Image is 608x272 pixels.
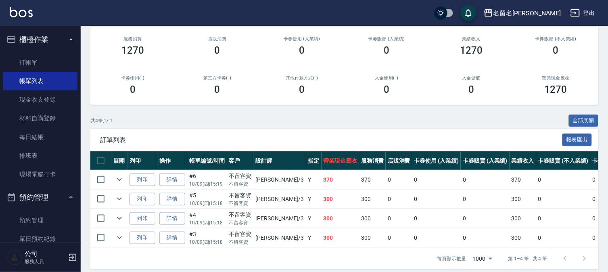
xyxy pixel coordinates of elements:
th: 指定 [306,151,322,170]
a: 帳單列表 [3,72,77,90]
td: 0 [461,190,510,209]
a: 詳情 [159,193,185,205]
p: 不留客資 [229,239,252,246]
p: 不留客資 [229,219,252,226]
td: Y [306,209,322,228]
button: 櫃檯作業 [3,29,77,50]
td: 0 [386,190,412,209]
h3: 服務消費 [100,36,165,42]
div: 1000 [470,248,495,270]
th: 卡券使用 (入業績) [412,151,461,170]
button: 列印 [130,232,155,244]
button: expand row [113,193,125,205]
p: 每頁顯示數量 [437,255,466,262]
h2: 卡券使用 (入業績) [270,36,335,42]
h2: 入金儲值 [439,75,504,81]
td: 0 [536,228,590,247]
h3: 0 [299,45,305,56]
td: #4 [187,209,227,228]
button: 列印 [130,174,155,186]
td: 300 [510,228,536,247]
h2: 店販消費 [185,36,250,42]
td: 370 [322,170,359,189]
h3: 0 [215,45,220,56]
a: 詳情 [159,174,185,186]
td: 370 [359,170,386,189]
img: Logo [10,7,33,17]
a: 報表匯出 [562,136,592,143]
button: expand row [113,232,125,244]
a: 單日預約紀錄 [3,230,77,248]
a: 現場電腦打卡 [3,165,77,184]
h2: 卡券使用(-) [100,75,165,81]
p: 不留客資 [229,200,252,207]
h2: 營業現金應收 [523,75,589,81]
button: 名留名[PERSON_NAME] [481,5,564,21]
p: 第 1–4 筆 共 4 筆 [508,255,547,262]
td: 0 [412,209,461,228]
td: #6 [187,170,227,189]
button: expand row [113,174,125,186]
td: 300 [359,209,386,228]
p: 服務人員 [25,258,66,265]
h3: 0 [468,84,474,95]
h3: 0 [215,84,220,95]
a: 材料自購登錄 [3,109,77,128]
div: 不留客資 [229,230,252,239]
td: 300 [322,209,359,228]
td: 0 [461,170,510,189]
td: 300 [322,190,359,209]
button: expand row [113,212,125,224]
td: 300 [359,190,386,209]
th: 帳單編號/時間 [187,151,227,170]
td: 0 [386,170,412,189]
td: 300 [510,209,536,228]
th: 設計師 [253,151,306,170]
td: 300 [322,228,359,247]
div: 不留客資 [229,211,252,219]
h3: 0 [553,45,559,56]
td: 0 [386,209,412,228]
a: 現金收支登錄 [3,90,77,109]
h2: 其他付款方式(-) [270,75,335,81]
th: 營業現金應收 [322,151,359,170]
button: 預約管理 [3,187,77,208]
p: 10/09 (四) 15:19 [189,180,225,188]
td: 0 [412,190,461,209]
th: 展開 [111,151,127,170]
td: Y [306,190,322,209]
td: 0 [536,190,590,209]
button: 列印 [130,193,155,205]
p: 共 4 筆, 1 / 1 [90,117,113,124]
th: 操作 [157,151,187,170]
a: 排班表 [3,146,77,165]
td: [PERSON_NAME] /3 [253,209,306,228]
td: 300 [359,228,386,247]
h2: 業績收入 [439,36,504,42]
span: 訂單列表 [100,136,562,144]
div: 不留客資 [229,172,252,180]
th: 店販消費 [386,151,412,170]
td: #5 [187,190,227,209]
h3: 1270 [545,84,567,95]
h2: 卡券販賣 (不入業績) [523,36,589,42]
td: 300 [510,190,536,209]
td: 0 [412,228,461,247]
a: 每日結帳 [3,128,77,146]
th: 卡券販賣 (不入業績) [536,151,590,170]
button: 列印 [130,212,155,225]
a: 預約管理 [3,211,77,230]
td: 0 [461,209,510,228]
th: 客戶 [227,151,254,170]
div: 名留名[PERSON_NAME] [493,8,561,18]
h3: 0 [130,84,136,95]
h2: 入金使用(-) [354,75,419,81]
td: 0 [386,228,412,247]
a: 詳情 [159,232,185,244]
th: 列印 [127,151,157,170]
td: 0 [412,170,461,189]
td: [PERSON_NAME] /3 [253,228,306,247]
button: save [460,5,476,21]
h3: 0 [384,84,389,95]
p: 不留客資 [229,180,252,188]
